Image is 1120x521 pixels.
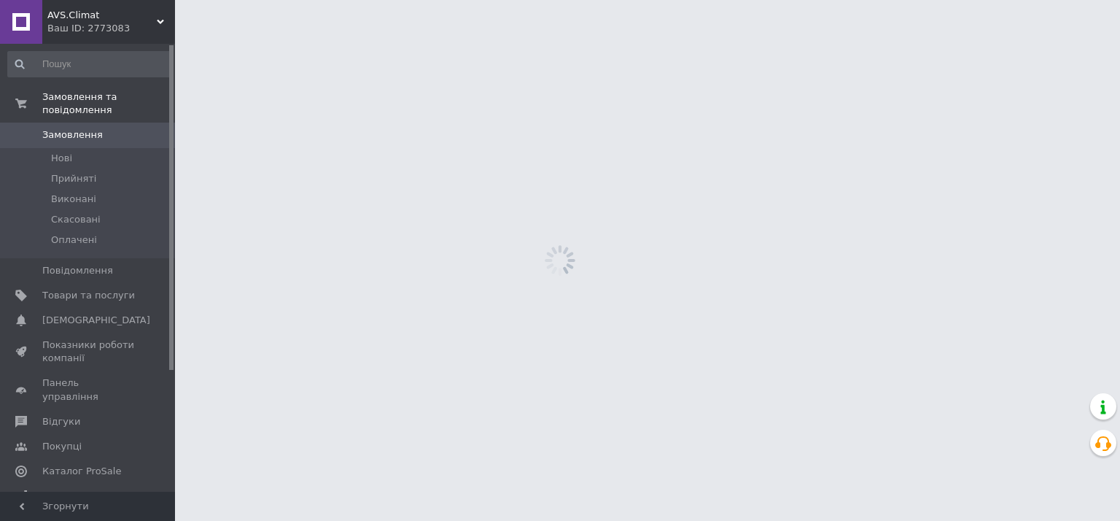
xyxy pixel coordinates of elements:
span: Замовлення та повідомлення [42,90,175,117]
div: Ваш ID: 2773083 [47,22,175,35]
span: Аналітика [42,490,93,503]
span: Скасовані [51,213,101,226]
span: Показники роботи компанії [42,339,135,365]
span: Прийняті [51,172,96,185]
span: Повідомлення [42,264,113,277]
span: Покупці [42,440,82,453]
span: Відгуки [42,415,80,428]
span: AVS.Climat [47,9,157,22]
span: Оплачені [51,234,97,247]
span: Каталог ProSale [42,465,121,478]
span: Товари та послуги [42,289,135,302]
span: [DEMOGRAPHIC_DATA] [42,314,150,327]
span: Нові [51,152,72,165]
span: Виконані [51,193,96,206]
span: Замовлення [42,128,103,142]
span: Панель управління [42,377,135,403]
input: Пошук [7,51,172,77]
